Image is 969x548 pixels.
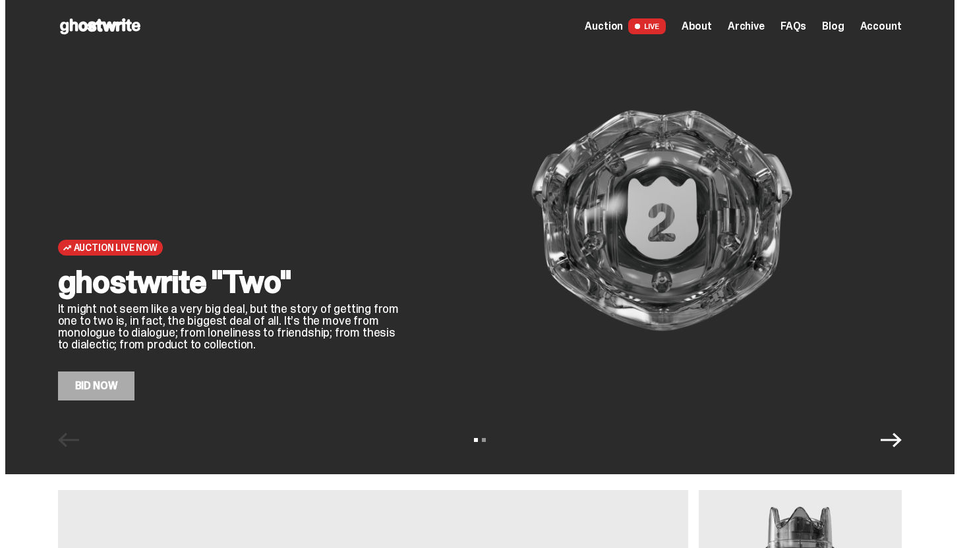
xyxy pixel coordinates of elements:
span: LIVE [628,18,666,34]
a: About [682,21,712,32]
a: Auction LIVE [585,18,665,34]
a: Account [860,21,902,32]
a: Bid Now [58,371,135,400]
button: View slide 2 [482,438,486,442]
span: Auction Live Now [74,242,158,253]
button: View slide 1 [474,438,478,442]
button: Next [881,429,902,451]
img: ghostwrite "Two" [422,41,902,400]
span: Auction [585,21,623,32]
a: Archive [728,21,765,32]
h2: ghostwrite "Two" [58,266,401,298]
p: It might not seem like a very big deal, but the story of getting from one to two is, in fact, the... [58,303,401,350]
a: Blog [822,21,844,32]
a: FAQs [780,21,806,32]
